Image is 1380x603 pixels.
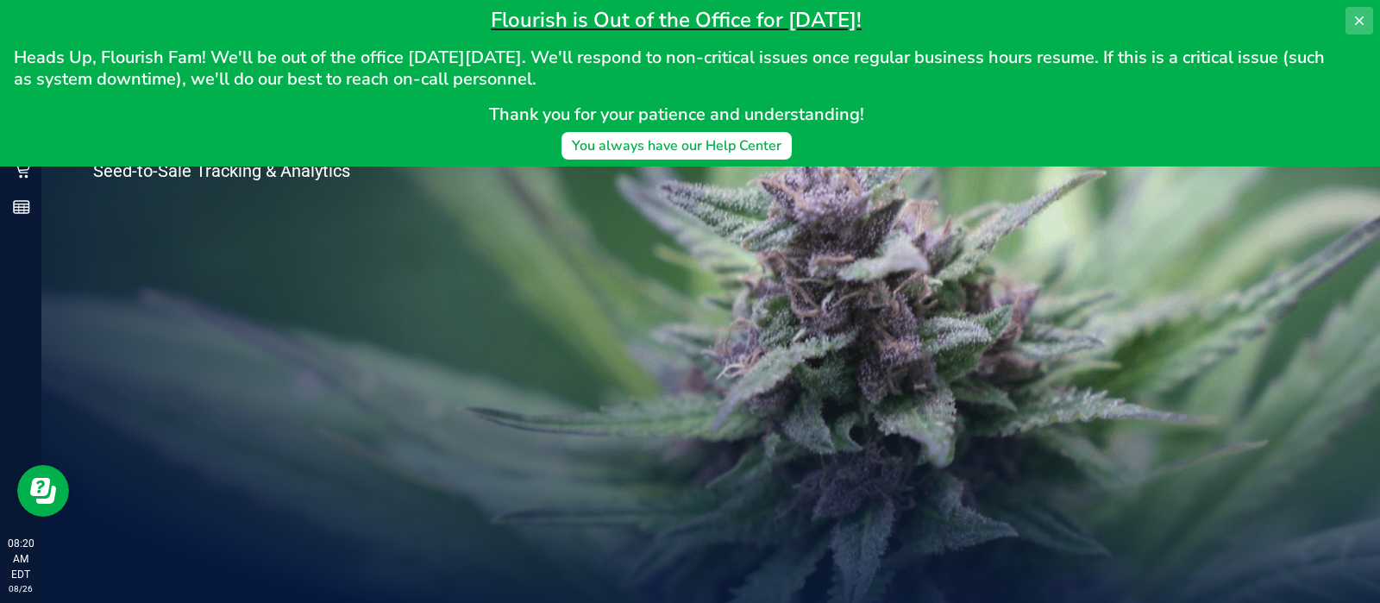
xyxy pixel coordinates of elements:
[13,198,30,216] inline-svg: Reports
[489,103,864,126] span: Thank you for your patience and understanding!
[13,161,30,179] inline-svg: Retail
[17,465,69,517] iframe: Resource center
[8,582,34,595] p: 08/26
[572,135,781,156] div: You always have our Help Center
[93,162,421,179] p: Seed-to-Sale Tracking & Analytics
[14,46,1329,91] span: Heads Up, Flourish Fam! We'll be out of the office [DATE][DATE]. We'll respond to non-critical is...
[491,6,862,34] span: Flourish is Out of the Office for [DATE]!
[8,536,34,582] p: 08:20 AM EDT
